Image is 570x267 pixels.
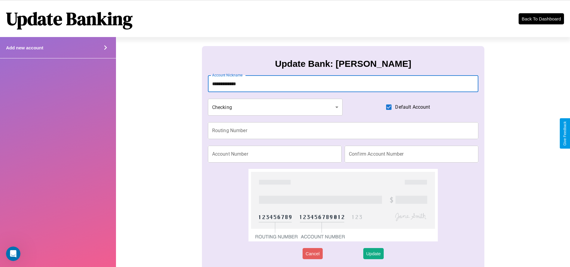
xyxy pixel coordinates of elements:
[6,247,20,261] iframe: Intercom live chat
[212,73,243,78] label: Account Nickname
[275,59,411,69] h3: Update Bank: [PERSON_NAME]
[519,13,564,24] button: Back To Dashboard
[303,248,323,259] button: Cancel
[563,121,567,146] div: Give Feedback
[363,248,384,259] button: Update
[6,45,43,50] h4: Add new account
[248,169,438,241] img: check
[395,104,430,111] span: Default Account
[208,99,343,116] div: Checking
[6,6,133,31] h1: Update Banking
